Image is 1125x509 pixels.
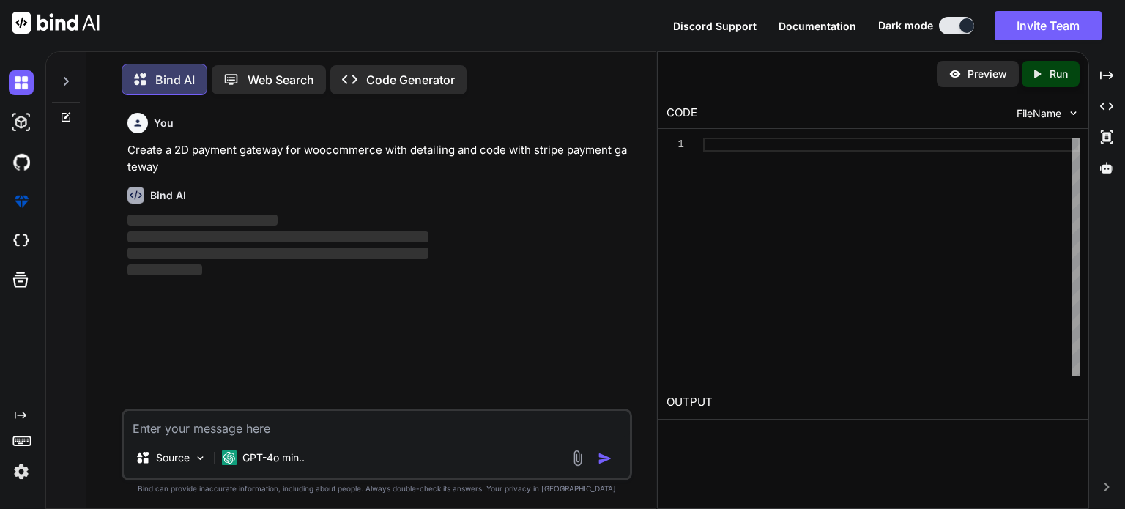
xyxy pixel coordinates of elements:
[9,189,34,214] img: premium
[673,20,757,32] span: Discord Support
[156,450,190,465] p: Source
[9,110,34,135] img: darkAi-studio
[150,188,186,203] h6: Bind AI
[9,149,34,174] img: githubDark
[9,70,34,95] img: darkChat
[127,215,278,226] span: ‌
[127,231,428,242] span: ‌
[1050,67,1068,81] p: Run
[127,264,203,275] span: ‌
[1017,106,1061,121] span: FileName
[248,71,314,89] p: Web Search
[658,385,1088,420] h2: OUTPUT
[968,67,1007,81] p: Preview
[127,142,629,175] p: Create a 2D payment gateway for woocommerce with detailing and code with stripe payment gateway
[1067,107,1080,119] img: chevron down
[9,459,34,484] img: settings
[779,18,856,34] button: Documentation
[673,18,757,34] button: Discord Support
[122,483,632,494] p: Bind can provide inaccurate information, including about people. Always double-check its answers....
[366,71,455,89] p: Code Generator
[222,450,237,465] img: GPT-4o mini
[194,452,207,464] img: Pick Models
[779,20,856,32] span: Documentation
[598,451,612,466] img: icon
[569,450,586,467] img: attachment
[995,11,1102,40] button: Invite Team
[667,138,684,152] div: 1
[127,248,428,259] span: ‌
[667,105,697,122] div: CODE
[12,12,100,34] img: Bind AI
[9,229,34,253] img: cloudideIcon
[948,67,962,81] img: preview
[155,71,195,89] p: Bind AI
[154,116,174,130] h6: You
[242,450,305,465] p: GPT-4o min..
[878,18,933,33] span: Dark mode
